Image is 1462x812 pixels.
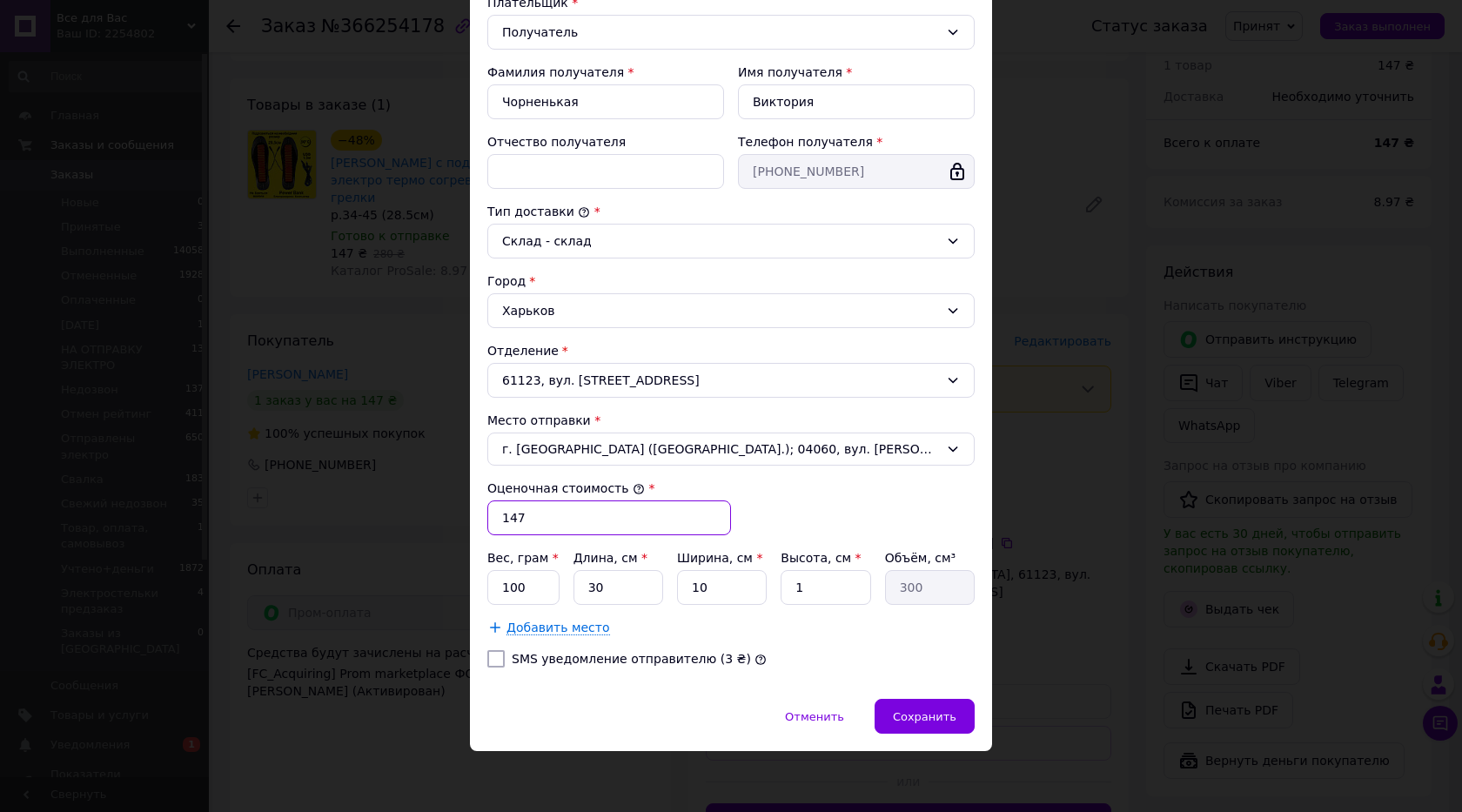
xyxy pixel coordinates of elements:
[487,203,975,220] div: Тип доставки
[738,135,873,149] label: Телефон получателя
[487,342,975,359] div: Отделение
[487,65,624,79] label: Фамилия получателя
[487,412,975,429] div: Место отправки
[487,272,975,290] div: Город
[502,232,939,251] div: Склад - склад
[677,551,762,565] label: Ширина, см
[785,710,844,723] span: Отменить
[781,551,861,565] label: Высота, см
[487,363,975,398] div: 61123, вул. [STREET_ADDRESS]
[502,440,939,458] span: г. [GEOGRAPHIC_DATA] ([GEOGRAPHIC_DATA].); 04060, вул. [PERSON_NAME], 18
[573,551,647,565] label: Длина, см
[487,551,559,565] label: Вес, грам
[487,481,645,495] label: Оценочная стоимость
[738,65,842,79] label: Имя получателя
[487,135,626,149] label: Отчество получателя
[487,293,975,328] div: Харьков
[885,549,975,567] div: Объём, см³
[506,621,610,635] span: Добавить место
[512,652,751,666] label: SMS уведомление отправителю (3 ₴)
[502,23,939,42] div: Получатель
[738,154,975,189] input: +380
[893,710,956,723] span: Сохранить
